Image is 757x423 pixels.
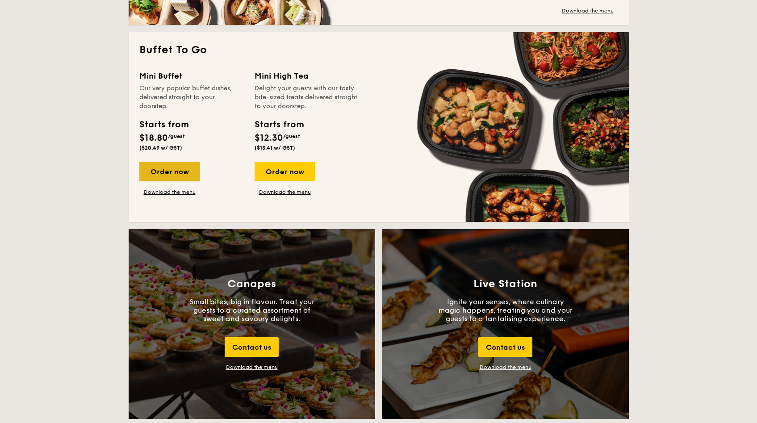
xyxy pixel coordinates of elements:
[226,364,278,370] div: Download the menu
[139,84,244,111] div: Our very popular buffet dishes, delivered straight to your doorstep.
[283,133,300,139] span: /guest
[139,118,188,131] div: Starts from
[255,162,315,181] div: Order now
[439,297,573,323] p: Ignite your senses, where culinary magic happens, treating you and your guests to a tantalising e...
[478,337,532,357] div: Contact us
[480,364,531,370] a: Download the menu
[255,133,283,143] span: $12.30
[255,84,359,111] div: Delight your guests with our tasty bite-sized treats delivered straight to your doorstep.
[255,70,359,82] div: Mini High Tea
[227,278,276,290] h3: Canapes
[473,278,537,290] h3: Live Station
[139,162,200,181] div: Order now
[168,133,185,139] span: /guest
[225,337,279,357] div: Contact us
[139,133,168,143] span: $18.80
[255,188,315,196] a: Download the menu
[139,145,182,151] span: ($20.49 w/ GST)
[139,188,200,196] a: Download the menu
[139,70,244,82] div: Mini Buffet
[185,297,319,323] p: Small bites, big in flavour. Treat your guests to a curated assortment of sweet and savoury delig...
[139,43,618,57] h2: Buffet To Go
[557,7,618,14] a: Download the menu
[255,118,303,131] div: Starts from
[255,145,295,151] span: ($13.41 w/ GST)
